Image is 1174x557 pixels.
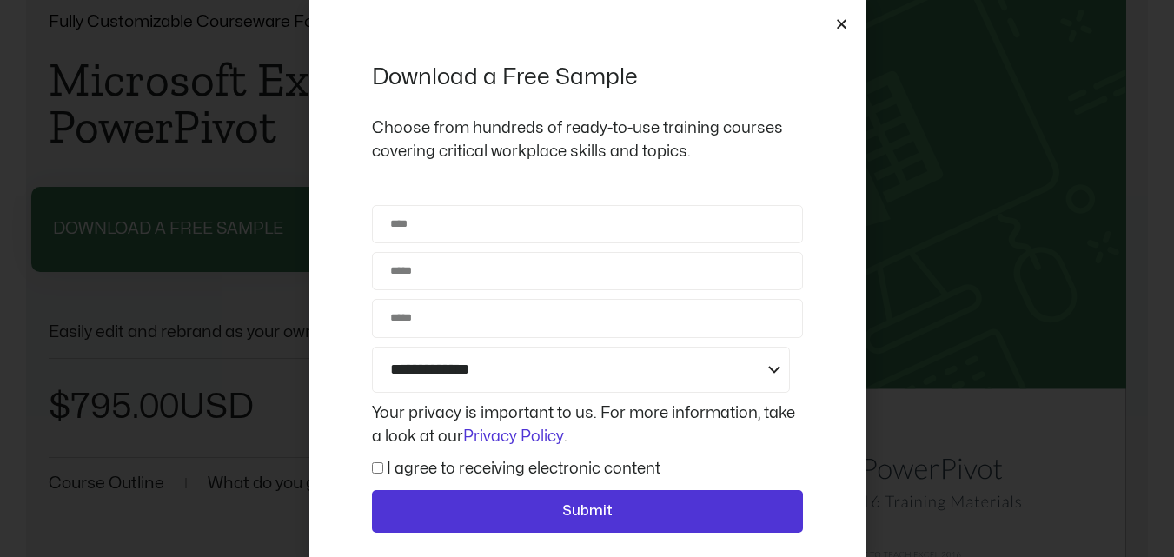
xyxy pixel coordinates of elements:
[463,429,564,444] a: Privacy Policy
[368,401,807,448] div: Your privacy is important to us. For more information, take a look at our .
[372,490,803,534] button: Submit
[372,63,803,92] h2: Download a Free Sample
[835,17,848,30] a: Close
[387,461,660,476] label: I agree to receiving electronic content
[562,501,613,523] span: Submit
[372,116,803,163] p: Choose from hundreds of ready-to-use training courses covering critical workplace skills and topics.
